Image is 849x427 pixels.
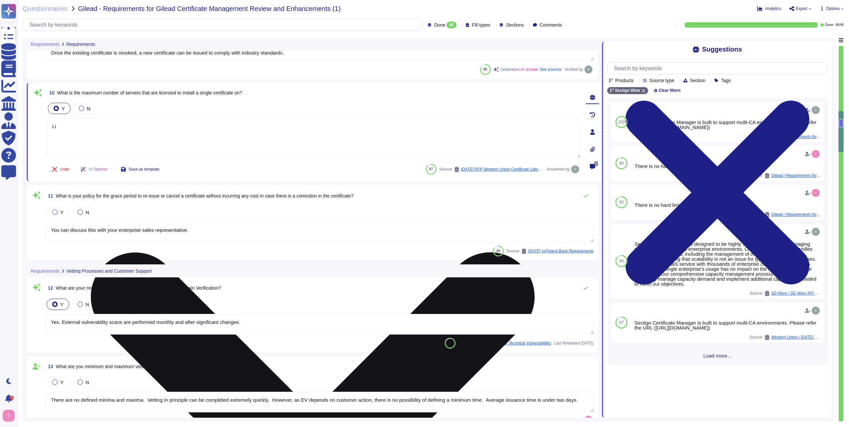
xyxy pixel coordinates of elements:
span: 0 [594,161,598,166]
textarea: Li [47,118,581,158]
img: user [812,150,820,158]
span: Gilead - Requirements for Gilead Certificate Management Review and Enhancements (1) [78,5,341,12]
span: Export [796,7,807,11]
span: Verified by [565,68,583,71]
span: 46 / 46 [835,23,844,27]
div: 9+ [10,396,14,400]
span: 88 [619,259,623,263]
img: user [812,228,820,236]
span: 11 [45,194,53,198]
span: Y [62,106,65,111]
span: 87 [429,167,433,171]
span: Done: [825,23,834,27]
span: 80 [448,341,452,345]
span: Options [826,7,840,11]
span: Fill types [472,23,490,27]
button: Analytics [757,6,781,11]
span: Requirements [31,42,60,47]
span: 84 [496,249,500,253]
input: Search by keywords [611,63,827,74]
span: 80 [483,68,487,71]
span: What is the maximum number of servers that are licensed to install a single certificate on? [57,90,242,95]
span: 10 [47,90,55,95]
img: user [585,66,593,73]
input: Search by keywords [26,19,422,31]
span: Comments [540,23,562,27]
span: Done [434,23,445,27]
img: user [585,416,593,424]
div: 46 [446,22,456,28]
span: 12 [45,286,53,290]
span: 88 [619,200,623,204]
button: user [1,408,19,423]
img: user [571,165,579,173]
span: Generative AI answer [500,68,538,71]
span: Questionnaires [23,5,68,12]
span: 89 [619,161,623,165]
textarea: There are no defined minima and maxima. Vetting in principle can be completed extremely quickly. ... [45,392,594,412]
span: Requirements [66,42,95,47]
span: Vetting Processes and Customer Support [66,269,152,273]
span: Requirements [31,269,60,273]
span: Load more... [607,353,828,358]
img: user [3,410,15,422]
textarea: You can discuss this with your enterprise sales representative. [45,222,594,242]
textarea: Yes. External vulnerability scans are performed monthly and after significant changes. [45,314,594,335]
img: user [812,106,820,114]
span: Analytics [765,7,781,11]
span: See sources [540,68,562,71]
span: Sections [506,23,524,27]
img: user [812,189,820,197]
span: 100 [618,120,625,124]
span: 13 [45,364,53,369]
img: user [812,307,820,315]
span: 87 [619,321,623,325]
span: N [87,106,90,111]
